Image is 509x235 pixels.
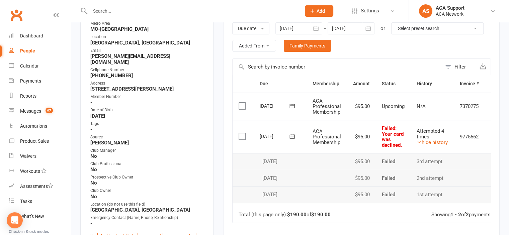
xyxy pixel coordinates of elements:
[90,201,204,208] div: Location (do not use this field)
[305,5,333,17] button: Add
[260,159,301,164] div: [DATE]
[20,199,32,204] div: Tasks
[20,33,43,38] div: Dashboard
[90,86,204,92] strong: [STREET_ADDRESS][PERSON_NAME]
[232,40,276,52] button: Added From
[90,47,204,54] div: Email
[9,134,71,149] a: Product Sales
[90,174,204,181] div: Prospective Club Owner
[90,140,204,146] strong: [PERSON_NAME]
[90,215,204,221] div: Emergency Contact (Name, Phone, Relationship)
[9,149,71,164] a: Waivers
[376,153,411,170] td: Failed
[90,153,204,159] strong: No
[260,175,301,181] div: [DATE]
[260,131,290,141] div: [DATE]
[9,89,71,104] a: Reports
[436,5,464,11] div: ACA Support
[313,98,341,115] span: ACA Professional Membership
[411,170,454,187] td: 2nd attempt
[382,125,404,148] span: : Your card was declined.
[90,121,204,127] div: Tags
[454,75,485,92] th: Invoice #
[436,11,464,17] div: ACA Network
[9,74,71,89] a: Payments
[20,153,36,159] div: Waivers
[20,214,44,219] div: What's New
[90,40,204,46] strong: [GEOGRAPHIC_DATA], [GEOGRAPHIC_DATA]
[284,40,331,52] a: Family Payments
[361,3,379,18] span: Settings
[90,134,204,140] div: Source
[260,192,301,198] div: [DATE]
[347,153,376,170] td: $95.00
[232,22,269,34] button: Due date
[90,99,204,105] strong: -
[20,108,41,114] div: Messages
[411,75,454,92] th: History
[90,180,204,186] strong: No
[417,128,444,140] span: Attempted 4 times
[90,53,204,65] strong: [PERSON_NAME][EMAIL_ADDRESS][DOMAIN_NAME]
[450,212,461,218] strong: 1 - 2
[454,93,485,120] td: 7370275
[90,107,204,113] div: Date of Birth
[9,28,71,43] a: Dashboard
[380,24,385,32] div: or
[347,75,376,92] th: Amount
[311,212,331,218] strong: $190.00
[90,188,204,194] div: Club Owner
[8,7,25,23] a: Clubworx
[260,101,290,111] div: [DATE]
[90,161,204,167] div: Club Professional
[454,120,485,153] td: 9775562
[9,164,71,179] a: Workouts
[411,186,454,203] td: 1st attempt
[90,207,204,213] strong: [GEOGRAPHIC_DATA], [GEOGRAPHIC_DATA]
[431,212,491,218] div: Showing of payments
[9,58,71,74] a: Calendar
[376,186,411,203] td: Failed
[90,147,204,154] div: Club Manager
[442,59,475,75] button: Filter
[347,170,376,187] td: $95.00
[417,139,448,145] a: hide history
[454,63,466,71] div: Filter
[46,108,53,113] span: 97
[382,103,405,109] span: Upcoming
[9,194,71,209] a: Tasks
[90,26,204,32] strong: MO-[GEOGRAPHIC_DATA]
[20,123,47,129] div: Automations
[90,34,204,40] div: Location
[20,93,36,99] div: Reports
[90,220,204,226] strong: -
[20,78,41,84] div: Payments
[90,113,204,119] strong: [DATE]
[88,6,296,16] input: Search...
[347,120,376,153] td: $95.00
[9,104,71,119] a: Messages 97
[90,194,204,200] strong: No
[90,67,204,73] div: Cellphone Number
[254,75,307,92] th: Due
[376,75,411,92] th: Status
[90,20,204,27] div: Metro Area
[419,4,432,18] div: AS
[376,170,411,187] td: Failed
[90,94,204,100] div: Member Number
[466,212,469,218] strong: 2
[9,43,71,58] a: People
[347,186,376,203] td: $95.00
[9,179,71,194] a: Assessments
[417,103,426,109] span: N/A
[90,80,204,87] div: Address
[90,73,204,79] strong: [PHONE_NUMBER]
[347,93,376,120] td: $95.00
[317,8,325,14] span: Add
[90,126,204,132] strong: -
[20,138,49,144] div: Product Sales
[7,212,23,228] div: Open Intercom Messenger
[20,168,40,174] div: Workouts
[20,184,53,189] div: Assessments
[90,166,204,172] strong: No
